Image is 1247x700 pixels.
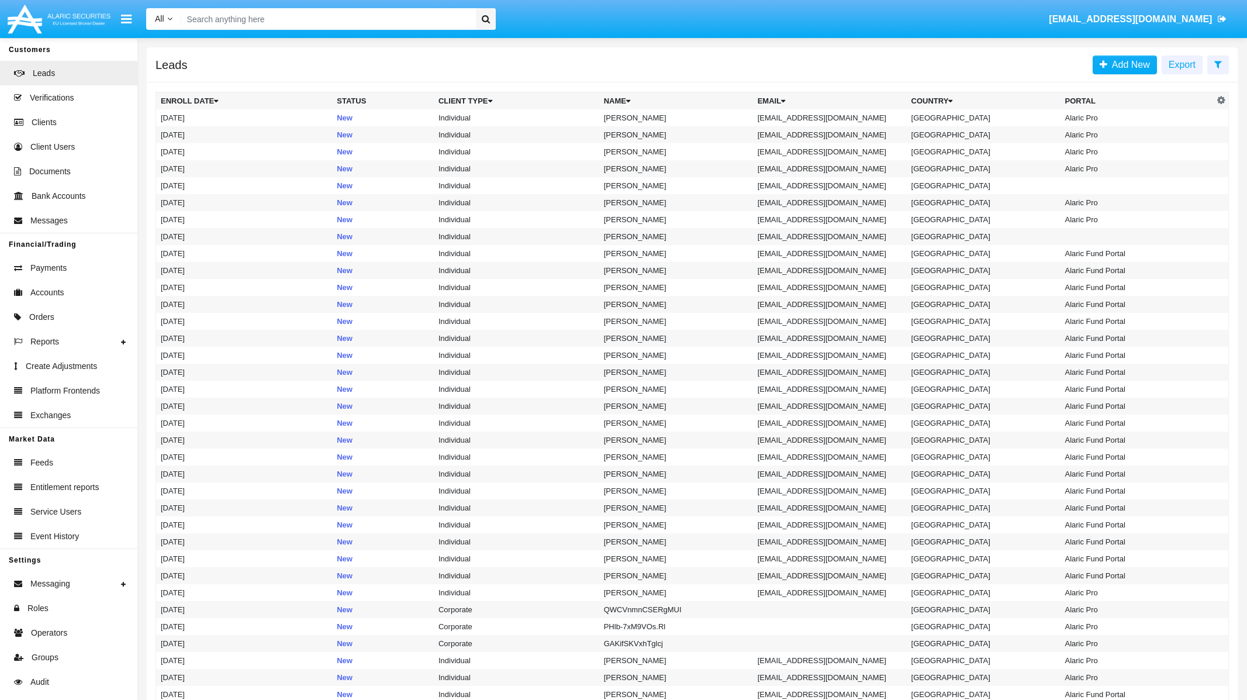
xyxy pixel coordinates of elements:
span: Messages [30,215,68,227]
input: Search [181,8,472,30]
td: [PERSON_NAME] [599,584,753,601]
td: [EMAIL_ADDRESS][DOMAIN_NAME] [753,313,907,330]
h5: Leads [156,60,188,70]
td: [GEOGRAPHIC_DATA] [907,109,1061,126]
td: [DATE] [156,126,333,143]
td: [PERSON_NAME] [599,330,753,347]
td: [GEOGRAPHIC_DATA] [907,330,1061,347]
td: [GEOGRAPHIC_DATA] [907,398,1061,415]
td: [GEOGRAPHIC_DATA] [907,228,1061,245]
span: Service Users [30,506,81,518]
span: Accounts [30,287,64,299]
td: New [332,364,434,381]
td: [EMAIL_ADDRESS][DOMAIN_NAME] [753,533,907,550]
span: Messaging [30,578,70,590]
td: New [332,465,434,482]
td: [GEOGRAPHIC_DATA] [907,415,1061,432]
td: Individual [434,432,599,449]
td: [EMAIL_ADDRESS][DOMAIN_NAME] [753,669,907,686]
td: Alaric Fund Portal [1061,330,1214,347]
td: [EMAIL_ADDRESS][DOMAIN_NAME] [753,415,907,432]
td: [DATE] [156,550,333,567]
th: Country [907,92,1061,110]
td: [PERSON_NAME] [599,211,753,228]
td: Alaric Pro [1061,126,1214,143]
td: [GEOGRAPHIC_DATA] [907,449,1061,465]
td: [EMAIL_ADDRESS][DOMAIN_NAME] [753,432,907,449]
td: [EMAIL_ADDRESS][DOMAIN_NAME] [753,567,907,584]
td: Alaric Pro [1061,584,1214,601]
td: [EMAIL_ADDRESS][DOMAIN_NAME] [753,398,907,415]
td: New [332,296,434,313]
td: New [332,262,434,279]
td: Individual [434,669,599,686]
td: Alaric Fund Portal [1061,364,1214,381]
span: Audit [30,676,49,688]
td: Individual [434,177,599,194]
td: New [332,550,434,567]
td: New [332,601,434,618]
td: Alaric Fund Portal [1061,381,1214,398]
td: [EMAIL_ADDRESS][DOMAIN_NAME] [753,211,907,228]
td: Alaric Pro [1061,618,1214,635]
td: Individual [434,398,599,415]
td: [EMAIL_ADDRESS][DOMAIN_NAME] [753,109,907,126]
td: [EMAIL_ADDRESS][DOMAIN_NAME] [753,194,907,211]
td: Individual [434,160,599,177]
td: [DATE] [156,109,333,126]
td: Individual [434,381,599,398]
td: [PERSON_NAME] [599,449,753,465]
span: Roles [27,602,49,615]
td: Alaric Fund Portal [1061,313,1214,330]
td: [DATE] [156,160,333,177]
td: Alaric Fund Portal [1061,550,1214,567]
td: [DATE] [156,211,333,228]
td: [PERSON_NAME] [599,364,753,381]
td: Individual [434,652,599,669]
td: New [332,635,434,652]
td: [GEOGRAPHIC_DATA] [907,618,1061,635]
td: [GEOGRAPHIC_DATA] [907,601,1061,618]
td: [PERSON_NAME] [599,652,753,669]
td: New [332,584,434,601]
span: Entitlement reports [30,481,99,494]
td: [GEOGRAPHIC_DATA] [907,669,1061,686]
td: [DATE] [156,415,333,432]
td: [EMAIL_ADDRESS][DOMAIN_NAME] [753,482,907,499]
td: [EMAIL_ADDRESS][DOMAIN_NAME] [753,652,907,669]
td: Alaric Fund Portal [1061,279,1214,296]
td: New [332,143,434,160]
td: Alaric Pro [1061,211,1214,228]
td: [GEOGRAPHIC_DATA] [907,533,1061,550]
td: [PERSON_NAME] [599,279,753,296]
td: New [332,567,434,584]
span: Leads [33,67,55,80]
td: Individual [434,211,599,228]
td: Alaric Fund Portal [1061,262,1214,279]
td: [GEOGRAPHIC_DATA] [907,652,1061,669]
td: Individual [434,499,599,516]
td: Corporate [434,635,599,652]
td: [GEOGRAPHIC_DATA] [907,211,1061,228]
td: Alaric Pro [1061,669,1214,686]
td: Alaric Fund Portal [1061,432,1214,449]
td: Individual [434,126,599,143]
td: New [332,381,434,398]
td: [DATE] [156,635,333,652]
td: [PERSON_NAME] [599,143,753,160]
td: [PERSON_NAME] [599,669,753,686]
td: GAKifSKVxhTglcj [599,635,753,652]
td: New [332,516,434,533]
td: [PERSON_NAME] [599,347,753,364]
td: [PERSON_NAME] [599,567,753,584]
a: [EMAIL_ADDRESS][DOMAIN_NAME] [1044,3,1232,36]
span: Client Users [30,141,75,153]
td: [EMAIL_ADDRESS][DOMAIN_NAME] [753,499,907,516]
td: [PERSON_NAME] [599,499,753,516]
td: [GEOGRAPHIC_DATA] [907,126,1061,143]
td: Corporate [434,601,599,618]
td: Individual [434,449,599,465]
td: [DATE] [156,143,333,160]
td: Individual [434,279,599,296]
td: [EMAIL_ADDRESS][DOMAIN_NAME] [753,228,907,245]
